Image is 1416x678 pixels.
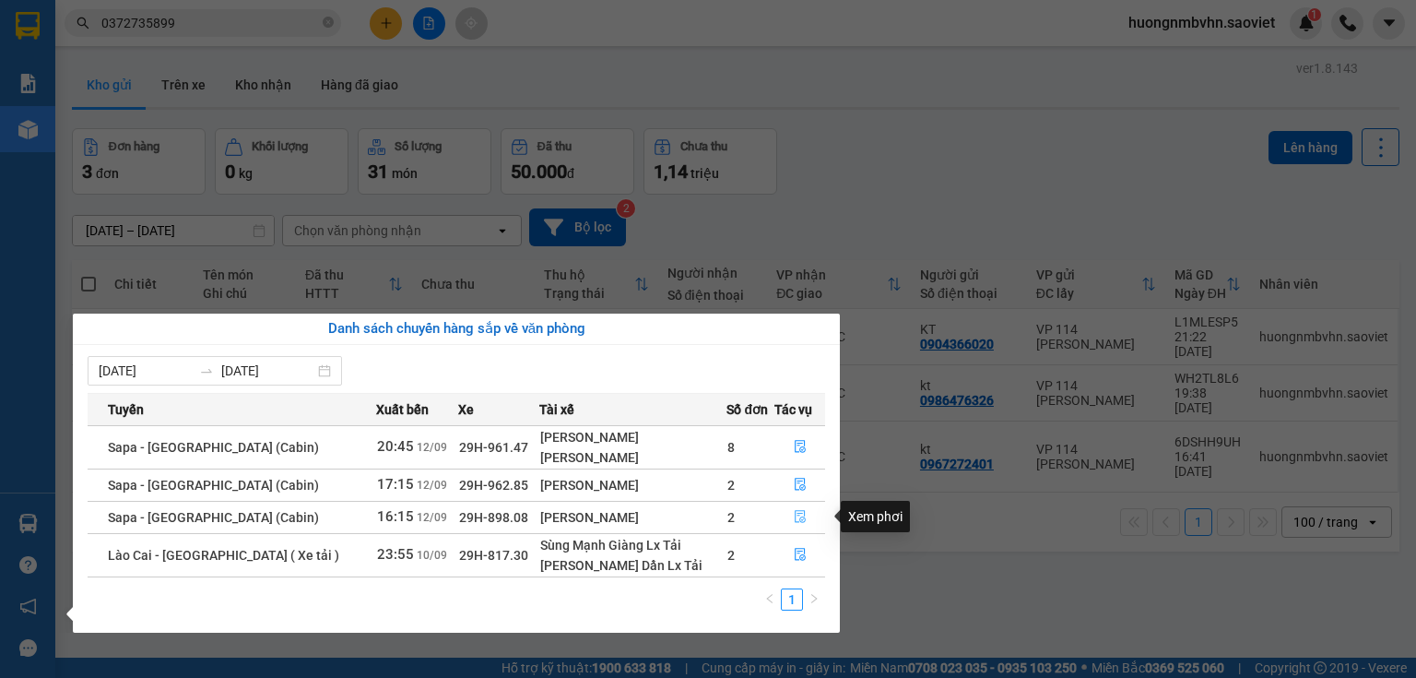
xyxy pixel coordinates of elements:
[377,476,414,493] span: 17:15
[539,399,574,420] span: Tài xế
[774,399,812,420] span: Tác vụ
[727,548,735,563] span: 2
[99,361,192,381] input: Từ ngày
[841,501,910,532] div: Xem phơi
[794,510,807,525] span: file-done
[727,440,735,455] span: 8
[803,589,825,611] li: Next Page
[727,478,735,493] span: 2
[808,593,820,604] span: right
[10,15,102,107] img: logo.jpg
[97,107,445,223] h2: VP Nhận: VP Hàng LC
[108,440,319,455] span: Sapa - [GEOGRAPHIC_DATA] (Cabin)
[108,548,339,563] span: Lào Cai - [GEOGRAPHIC_DATA] ( Xe tải )
[108,510,319,525] span: Sapa - [GEOGRAPHIC_DATA] (Cabin)
[459,548,528,563] span: 29H-817.30
[376,399,429,420] span: Xuất bến
[199,363,214,378] span: swap-right
[781,589,803,611] li: 1
[112,43,225,74] b: Sao Việt
[803,589,825,611] button: right
[794,440,807,455] span: file-done
[459,478,528,493] span: 29H-962.85
[759,589,781,611] button: left
[246,15,445,45] b: [DOMAIN_NAME]
[540,475,726,495] div: [PERSON_NAME]
[764,593,775,604] span: left
[540,555,726,576] div: [PERSON_NAME] Dần Lx Tải
[782,589,802,610] a: 1
[417,441,447,454] span: 12/09
[775,503,824,532] button: file-done
[221,361,314,381] input: Đến ngày
[458,399,474,420] span: Xe
[540,427,726,447] div: [PERSON_NAME]
[540,507,726,528] div: [PERSON_NAME]
[88,318,825,340] div: Danh sách chuyến hàng sắp về văn phòng
[377,438,414,455] span: 20:45
[108,478,319,493] span: Sapa - [GEOGRAPHIC_DATA] (Cabin)
[10,107,148,137] h2: L1MLESP5
[794,548,807,563] span: file-done
[794,478,807,493] span: file-done
[377,508,414,525] span: 16:15
[775,433,824,462] button: file-done
[540,447,726,468] div: [PERSON_NAME]
[417,479,447,492] span: 12/09
[417,511,447,524] span: 12/09
[417,549,447,562] span: 10/09
[540,535,726,555] div: Sùng Mạnh Giàng Lx Tải
[459,440,528,455] span: 29H-961.47
[377,546,414,563] span: 23:55
[199,363,214,378] span: to
[727,510,735,525] span: 2
[459,510,528,525] span: 29H-898.08
[726,399,768,420] span: Số đơn
[775,541,824,570] button: file-done
[759,589,781,611] li: Previous Page
[108,399,144,420] span: Tuyến
[775,470,824,500] button: file-done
